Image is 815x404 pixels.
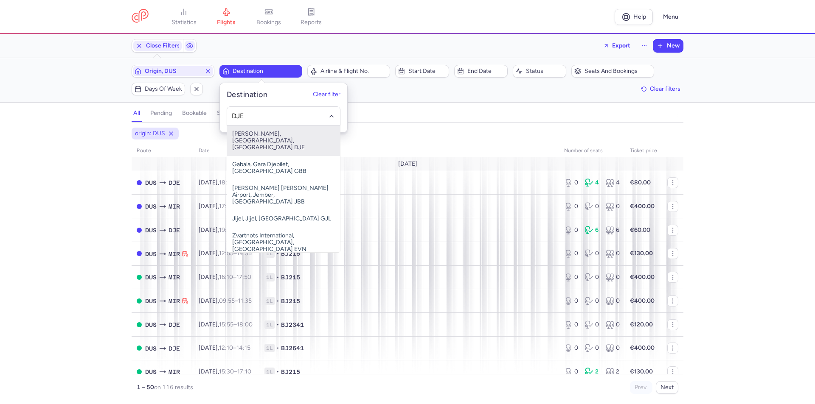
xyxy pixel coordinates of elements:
[606,368,620,376] div: 2
[132,145,194,157] th: route
[169,249,180,259] span: Habib Bourguiba, Monastir, Tunisia
[233,68,299,75] span: Destination
[169,202,180,211] span: Habib Bourguiba, Monastir, Tunisia
[564,226,578,234] div: 0
[513,65,566,78] button: Status
[658,9,683,25] button: Menu
[585,68,651,75] span: Seats and bookings
[606,344,620,352] div: 0
[219,179,254,186] span: –
[232,111,336,121] input: -searchbox
[526,68,563,75] span: Status
[395,65,449,78] button: Start date
[606,273,620,281] div: 0
[281,344,304,352] span: BJ2641
[276,249,279,258] span: •
[137,275,142,280] span: OPEN
[276,297,279,305] span: •
[227,180,340,210] span: [PERSON_NAME] [PERSON_NAME] Airport, Jember, [GEOGRAPHIC_DATA] JBB
[564,320,578,329] div: 0
[227,125,340,156] span: [PERSON_NAME], [GEOGRAPHIC_DATA], [GEOGRAPHIC_DATA] DJE
[598,39,636,53] button: Export
[301,19,322,26] span: reports
[264,273,275,281] span: 1L
[219,368,234,375] time: 15:30
[199,297,252,304] span: [DATE],
[653,39,683,52] button: New
[171,19,197,26] span: statistics
[219,250,252,257] span: –
[205,8,247,26] a: flights
[408,68,446,75] span: Start date
[137,369,142,374] span: OPEN
[630,179,651,186] strong: €80.00
[227,210,340,227] span: Jijel, Jijel, [GEOGRAPHIC_DATA] GJL
[585,368,599,376] div: 2
[606,202,620,211] div: 0
[638,83,683,95] button: Clear filters
[571,65,654,78] button: Seats and bookings
[145,249,157,259] span: Düsseldorf International Airport, Düsseldorf, Germany
[145,367,157,376] span: Düsseldorf International Airport, Düsseldorf, Germany
[667,42,680,49] span: New
[219,226,233,234] time: 19:10
[219,297,235,304] time: 09:55
[606,249,620,258] div: 0
[630,344,655,351] strong: €400.00
[264,249,275,258] span: 1L
[256,19,281,26] span: bookings
[625,145,662,157] th: Ticket price
[219,203,253,210] span: –
[145,226,157,235] span: Düsseldorf International Airport, Düsseldorf, Germany
[633,14,646,20] span: Help
[238,297,252,304] time: 11:35
[281,249,300,258] span: BJ215
[132,65,214,78] button: Origin, DUS
[276,273,279,281] span: •
[163,8,205,26] a: statistics
[132,39,183,52] button: Close Filters
[132,9,149,25] a: CitizenPlane red outlined logo
[564,368,578,376] div: 0
[219,344,233,351] time: 12:10
[281,368,300,376] span: BJ215
[169,296,180,306] span: Habib Bourguiba, Monastir, Tunisia
[145,202,157,211] span: Düsseldorf International Airport, Düsseldorf, Germany
[630,273,655,281] strong: €400.00
[227,90,267,100] h5: Destination
[564,273,578,281] div: 0
[137,298,142,304] span: OPEN
[630,321,653,328] strong: €120.00
[217,19,236,26] span: flights
[219,297,252,304] span: –
[585,273,599,281] div: 0
[219,203,234,210] time: 17:40
[564,249,578,258] div: 0
[237,368,251,375] time: 17:10
[154,384,193,391] span: on 116 results
[227,156,340,180] span: Gabala, Gara Djebilet, [GEOGRAPHIC_DATA] GBB
[219,65,302,78] button: Destination
[564,202,578,211] div: 0
[219,250,233,257] time: 12:55
[276,344,279,352] span: •
[169,344,180,353] span: Djerba-Zarzis, Djerba, Tunisia
[145,68,201,75] span: Origin, DUS
[313,92,340,98] button: Clear filter
[199,203,253,210] span: [DATE],
[656,381,678,394] button: Next
[169,367,180,376] span: Habib Bourguiba, Monastir, Tunisia
[630,226,650,234] strong: €60.00
[219,273,233,281] time: 16:10
[237,250,252,257] time: 14:35
[199,321,253,328] span: [DATE],
[281,297,300,305] span: BJ215
[606,178,620,187] div: 4
[219,179,235,186] time: 18:40
[199,344,250,351] span: [DATE],
[150,109,172,117] h4: pending
[585,226,599,234] div: 6
[264,344,275,352] span: 1L
[320,68,387,75] span: Airline & Flight No.
[630,203,655,210] strong: €400.00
